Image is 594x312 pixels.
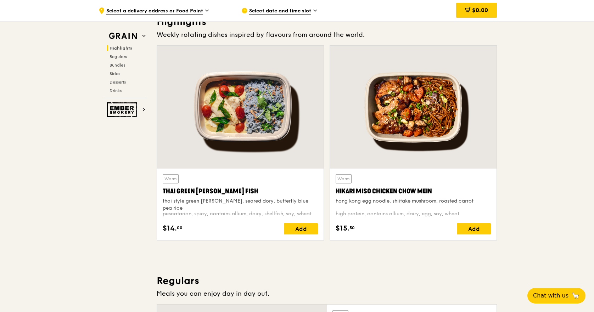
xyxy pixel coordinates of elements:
div: thai style green [PERSON_NAME], seared dory, butterfly blue pea rice [163,198,318,212]
span: $15. [336,223,349,234]
div: pescatarian, spicy, contains allium, dairy, shellfish, soy, wheat [163,210,318,217]
div: Weekly rotating dishes inspired by flavours from around the world. [157,30,497,40]
span: $14. [163,223,177,234]
img: Ember Smokery web logo [107,102,139,117]
span: Highlights [110,46,132,51]
div: Add [457,223,491,234]
span: Sides [110,71,120,76]
img: Grain web logo [107,30,139,42]
span: Chat with us [533,291,568,300]
span: 🦙 [571,291,580,300]
div: high protein, contains allium, dairy, egg, soy, wheat [336,210,491,217]
div: Warm [336,174,352,183]
span: Select a delivery address or Food Point [106,7,203,15]
span: 50 [349,225,355,231]
button: Chat with us🦙 [527,288,585,304]
span: Drinks [110,88,122,93]
h3: Regulars [157,274,497,287]
div: Warm [163,174,179,183]
span: Bundles [110,63,125,68]
span: 00 [177,225,183,231]
span: Desserts [110,80,126,85]
div: Meals you can enjoy day in day out. [157,289,497,299]
div: Add [284,223,318,234]
h3: Highlights [157,16,497,28]
span: Select date and time slot [249,7,311,15]
div: Thai Green [PERSON_NAME] Fish [163,186,318,196]
span: Regulars [110,54,127,59]
div: hong kong egg noodle, shiitake mushroom, roasted carrot [336,198,491,205]
div: Hikari Miso Chicken Chow Mein [336,186,491,196]
span: $0.00 [472,7,488,13]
